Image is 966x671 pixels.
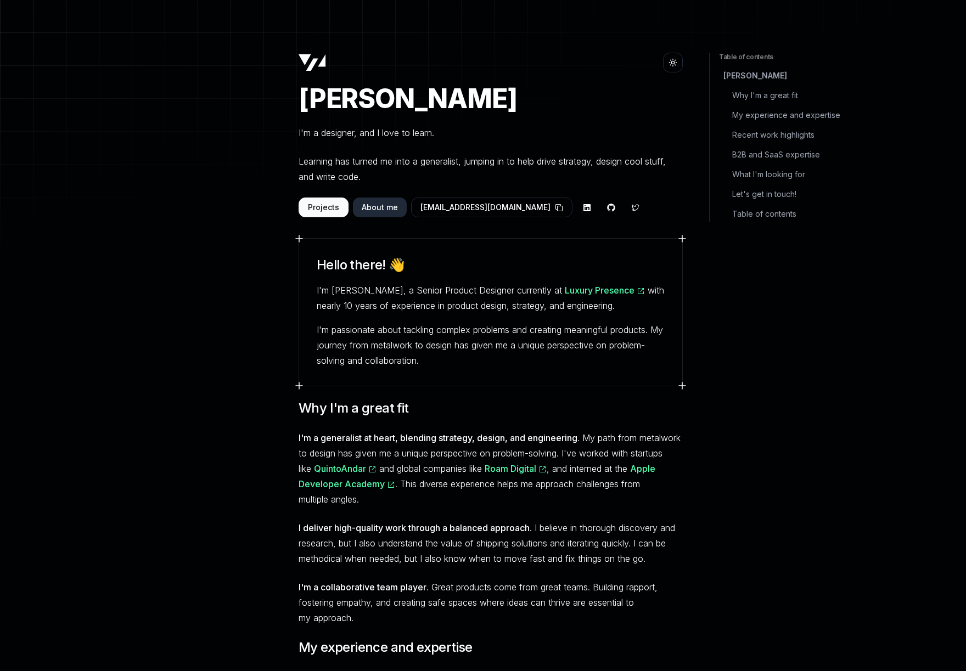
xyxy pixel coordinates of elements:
a: QuintoAndar [314,463,377,474]
a: Luxury Presence [565,285,645,296]
p: I'm [PERSON_NAME], a Senior Product Designer currently at with nearly 10 years of experience in p... [317,283,665,313]
button: Projects [299,198,349,217]
h1: [PERSON_NAME] [299,86,683,112]
p: I'm a designer, and I love to learn. [299,125,683,140]
button: B2B and SaaS expertise [728,147,858,162]
button: [PERSON_NAME] [719,68,850,83]
h3: My experience and expertise [299,639,683,656]
button: Let's get in touch! [728,187,858,202]
strong: I deliver high-quality work through a balanced approach [299,522,530,533]
p: . I believe in thorough discovery and research, but I also understand the value of shipping solut... [299,520,683,566]
span: QuintoAndar [314,463,366,474]
button: My experience and expertise [728,108,858,123]
button: Recent work highlights [728,127,858,143]
button: About me [353,198,407,217]
h3: Table of contents [719,53,850,61]
button: [EMAIL_ADDRESS][DOMAIN_NAME] [411,198,572,217]
strong: I'm a collaborative team player [299,582,426,593]
button: Why I'm a great fit [728,88,858,103]
span: Luxury Presence [565,285,634,296]
p: . Great products come from great teams. Building rapport, fostering empathy, and creating safe sp... [299,579,683,625]
strong: I'm a generalist at heart, blending strategy, design, and engineering [299,432,577,443]
button: What I'm looking for [728,167,858,182]
p: I'm passionate about tackling complex problems and creating meaningful products. My journey from ... [317,322,665,368]
a: Roam Digital [485,463,547,474]
p: Learning has turned me into a generalist, jumping in to help drive strategy, design cool stuff, a... [299,154,683,184]
span: Roam Digital [485,463,536,474]
h3: Why I'm a great fit [299,399,683,417]
h3: Hello there! 👋 [317,256,665,274]
p: . My path from metalwork to design has given me a unique perspective on problem-solving. I've wor... [299,430,683,507]
button: Table of contents [728,206,858,222]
